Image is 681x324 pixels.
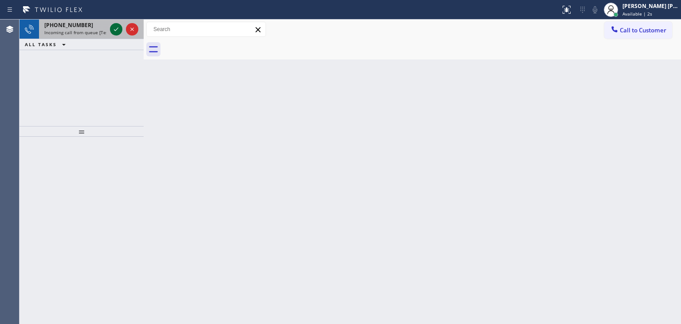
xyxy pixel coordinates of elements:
[44,29,118,36] span: Incoming call from queue [Test] All
[622,11,652,17] span: Available | 2s
[25,41,57,47] span: ALL TASKS
[44,21,93,29] span: [PHONE_NUMBER]
[20,39,74,50] button: ALL TASKS
[604,22,672,39] button: Call to Customer
[622,2,678,10] div: [PERSON_NAME] [PERSON_NAME]
[589,4,601,16] button: Mute
[110,23,122,36] button: Accept
[147,22,266,36] input: Search
[126,23,138,36] button: Reject
[620,26,666,34] span: Call to Customer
